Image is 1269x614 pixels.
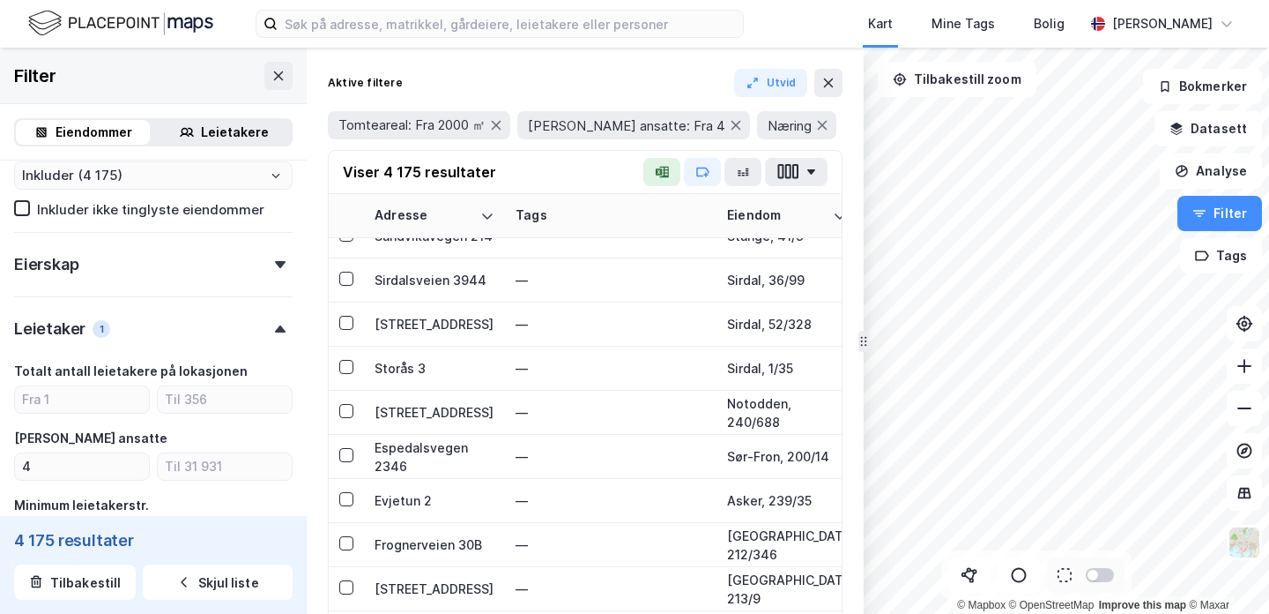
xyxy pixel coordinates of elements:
[201,122,269,143] div: Leietakere
[15,386,149,413] input: Fra 1
[727,394,847,431] div: Notodden, 240/688
[375,359,494,378] div: Storås 3
[375,535,494,554] div: Frognerveien 30B
[516,266,706,295] div: —
[1034,13,1065,34] div: Bolig
[528,117,725,134] span: [PERSON_NAME] ansatte: Fra 4
[28,8,213,39] img: logo.f888ab2527a4732fd821a326f86c7f29.svg
[1160,153,1262,189] button: Analyse
[375,403,494,422] div: [STREET_ADDRESS]
[93,320,110,338] div: 1
[1009,599,1095,611] a: OpenStreetMap
[375,438,494,475] div: Espedalsvegen 2346
[1228,526,1261,559] img: Z
[14,428,167,449] div: [PERSON_NAME] ansatte
[343,161,496,183] div: Viser 4 175 resultater
[768,117,812,134] span: Næring
[375,271,494,289] div: Sirdalsveien 3944
[516,575,706,603] div: —
[328,76,403,90] div: Aktive filtere
[1180,238,1262,273] button: Tags
[727,447,847,466] div: Sør-Fron, 200/14
[14,62,56,90] div: Filter
[516,531,706,559] div: —
[15,453,149,480] input: Fra 1
[14,318,85,340] div: Leietaker
[516,399,706,427] div: —
[158,386,292,413] input: Til 356
[516,487,706,515] div: —
[328,149,377,172] button: 3 mer
[1177,196,1262,231] button: Filter
[1112,13,1213,34] div: [PERSON_NAME]
[375,491,494,510] div: Evjetun 2
[516,355,706,383] div: —
[338,116,486,134] span: Tomteareal: Fra 2000 ㎡
[15,162,292,189] input: ClearOpen
[14,254,78,275] div: Eierskap
[375,315,494,333] div: [STREET_ADDRESS]
[14,495,149,516] div: Minimum leietakerstr.
[727,359,847,378] div: Sirdal, 1/35
[269,168,283,183] button: Open
[37,201,264,218] div: Inkluder ikke tinglyste eiendommer
[516,207,706,224] div: Tags
[727,207,826,224] div: Eiendom
[516,311,706,339] div: —
[158,453,292,480] input: Til 31 931
[278,11,743,37] input: Søk på adresse, matrikkel, gårdeiere, leietakere eller personer
[734,69,808,97] button: Utvid
[1099,599,1186,611] a: Improve this map
[14,361,248,382] div: Totalt antall leietakere på lokasjonen
[143,565,293,600] button: Skjul liste
[727,491,847,510] div: Asker, 239/35
[14,529,293,550] div: 4 175 resultater
[516,443,706,471] div: —
[727,271,847,289] div: Sirdal, 36/99
[1143,69,1262,104] button: Bokmerker
[957,599,1006,611] a: Mapbox
[931,13,995,34] div: Mine Tags
[727,315,847,333] div: Sirdal, 52/328
[56,122,132,143] div: Eiendommer
[878,62,1036,97] button: Tilbakestill zoom
[727,571,847,608] div: [GEOGRAPHIC_DATA], 213/9
[1154,111,1262,146] button: Datasett
[14,565,136,600] button: Tilbakestill
[727,527,847,564] div: [GEOGRAPHIC_DATA], 212/346
[375,580,494,598] div: [STREET_ADDRESS]
[1181,529,1269,614] iframe: Chat Widget
[868,13,893,34] div: Kart
[375,207,473,224] div: Adresse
